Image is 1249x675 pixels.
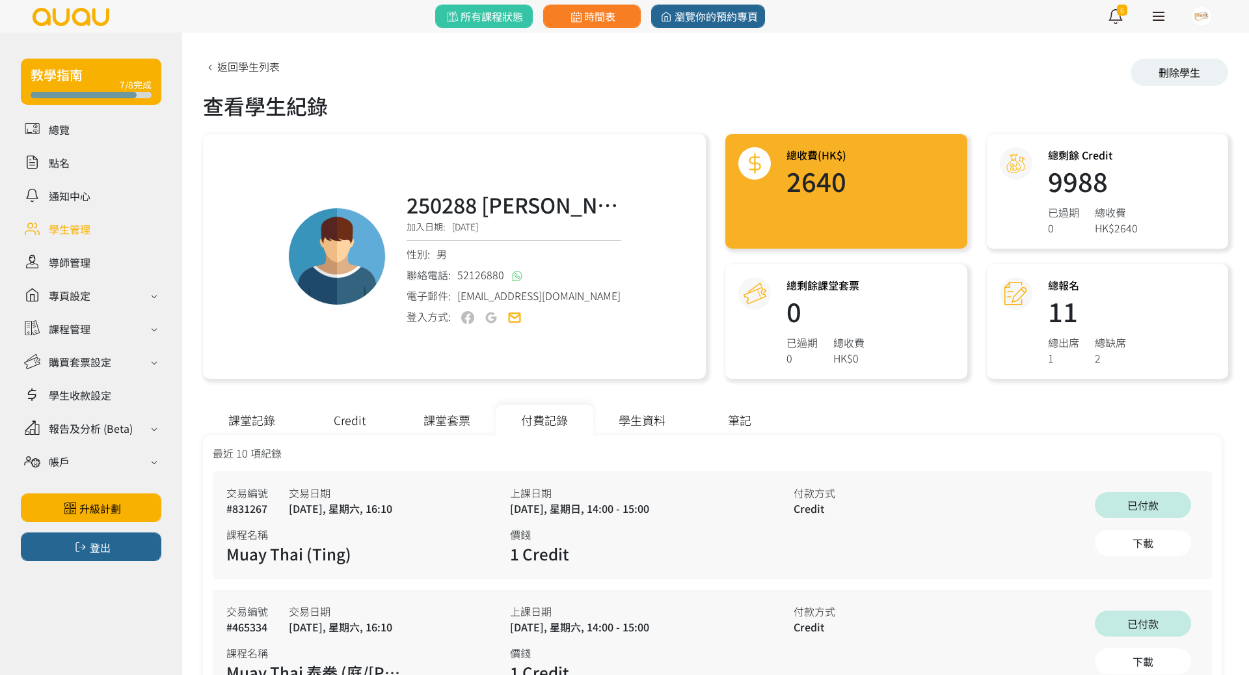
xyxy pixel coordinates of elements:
div: 聯絡電話: [407,267,621,282]
div: #465334 [226,619,268,635]
div: 學生資料 [593,405,691,435]
a: 下載 [1094,648,1192,675]
span: [EMAIL_ADDRESS][DOMAIN_NAME] [457,288,621,303]
div: HK$0 [833,350,865,366]
div: 0 [786,350,818,366]
img: user-email-on.png [508,311,521,324]
img: total@2x.png [744,152,766,175]
a: 時間表 [543,5,641,28]
img: courseCredit@2x.png [744,282,766,305]
img: credit@2x.png [1004,152,1027,175]
div: 付款方式 [794,485,835,501]
a: 已付款 [1094,610,1192,637]
a: 升級計劃 [21,493,161,522]
h1: 9988 [1048,168,1138,194]
div: 電子郵件: [407,288,621,303]
div: 價錢 [510,645,794,661]
h1: 11 [1048,298,1126,324]
div: [DATE], 星期六, 14:00 - 15:00 [510,619,794,635]
div: 付款方式 [794,603,835,619]
div: 購買套票設定 [49,354,111,370]
div: 交易編號 [226,485,268,501]
div: [DATE], 星期六, 16:10 [289,619,392,635]
div: HK$2640 [1095,220,1138,236]
h1: 0 [786,298,865,324]
span: 男 [436,246,447,262]
div: 已過期 [1048,204,1079,220]
a: 瀏覽你的預約專頁 [651,5,765,28]
img: whatsapp@2x.png [512,271,522,281]
a: 下載 [1094,529,1192,557]
h3: 250288 [PERSON_NAME] [407,189,621,220]
div: 課程管理 [49,321,90,337]
span: 瀏覽你的預約專頁 [658,8,758,24]
img: logo.svg [31,8,111,26]
div: 價錢 [510,527,794,542]
h3: 總剩餘課堂套票 [786,277,865,293]
div: 總缺席 [1095,335,1126,350]
div: 2 [1095,350,1126,366]
h3: 總收費(HK$) [786,147,846,163]
div: 總收費 [833,335,865,350]
div: 交易日期 [289,485,392,501]
div: 上課日期 [510,603,794,619]
div: 加入日期: [407,220,621,241]
a: 已付款 [1094,491,1192,519]
div: 課程名稱 [226,645,510,661]
div: Credit [301,405,398,435]
div: 最近 10 項紀錄 [213,445,1212,461]
div: 交易編號 [226,603,268,619]
div: [DATE], 星期日, 14:00 - 15:00 [510,501,794,516]
div: 課程名稱 [226,527,510,542]
div: 報告及分析 (Beta) [49,420,133,436]
div: 1 Credit [510,542,692,566]
div: #831267 [226,501,268,516]
div: 課堂套票 [398,405,496,435]
div: [DATE], 星期六, 16:10 [289,501,392,516]
button: 登出 [21,532,161,561]
span: 時間表 [568,8,615,24]
span: 所有課程狀態 [444,8,523,24]
div: 筆記 [691,405,788,435]
div: 總收費 [1095,204,1138,220]
div: 專頁設定 [49,288,90,303]
div: 查看學生紀錄 [203,90,1228,121]
a: 所有課程狀態 [435,5,533,28]
img: user-google-off.png [485,311,498,324]
div: 總出席 [1048,335,1079,350]
div: 課堂記錄 [203,405,301,435]
div: 登入方式: [407,309,451,325]
span: [DATE] [452,220,478,233]
h3: 總報名 [1048,277,1126,293]
div: 交易日期 [289,603,392,619]
div: 帳戶 [49,454,70,469]
div: 上課日期 [510,485,794,501]
a: 返回學生列表 [203,59,280,74]
img: attendance@2x.png [1004,282,1027,305]
div: 性別: [407,246,621,262]
div: 0 [1048,220,1079,236]
div: Credit [794,619,835,635]
img: user-fb-off.png [461,311,474,324]
h1: 2640 [786,168,846,194]
div: 刪除學生 [1131,59,1228,86]
div: 1 [1048,350,1079,366]
div: 付費記錄 [496,405,593,435]
span: 6 [1117,5,1127,16]
h3: 總剩餘 Credit [1048,147,1138,163]
span: 52126880 [457,267,504,282]
div: 已過期 [786,335,818,350]
div: Muay Thai (Ting) [226,542,409,566]
div: Credit [794,501,835,516]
